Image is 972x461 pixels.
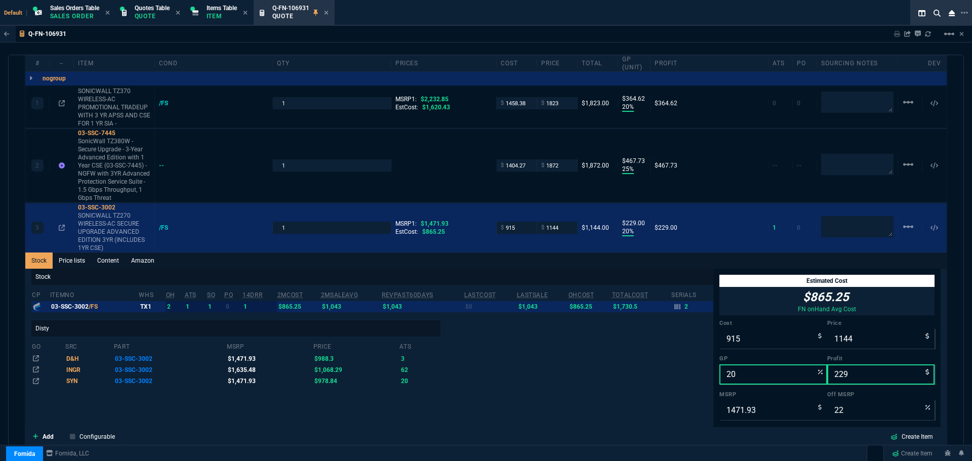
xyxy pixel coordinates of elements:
[421,96,449,103] span: $2,232.85
[773,224,776,231] span: 1
[655,99,764,107] div: $364.62
[91,253,125,269] a: Content
[31,269,713,285] p: Stock
[313,364,399,375] td: $1,068.29
[25,59,50,67] div: #
[582,99,614,107] div: $1,823.00
[773,100,776,107] span: 0
[35,224,39,232] p: 3
[242,301,277,312] td: 1
[4,30,10,37] nx-icon: Back to Table
[517,291,548,299] abbr: The last SO Inv price. No time limit. (ignore zeros)
[65,375,113,387] td: SYN
[78,212,150,252] p: SONICWALL TZ270 WIRELESS-AC SECURE UPGRADE ADVANCED EDITION 3YR (INCLUDES 1YR CSE)
[25,253,53,269] a: Stock
[224,301,242,312] td: 0
[945,7,959,19] nx-icon: Close Workbench
[622,227,634,236] p: 20%
[138,301,165,312] td: TX1
[827,319,935,327] label: Price
[902,221,914,233] mat-icon: Example home icon
[684,303,688,311] p: 2
[422,104,450,111] span: $1,620.43
[827,391,935,399] label: Off MSRP
[651,59,768,67] div: Profit
[272,5,309,12] span: Q-FN-106931
[817,59,898,67] div: Sourcing Notes
[655,161,764,170] div: $467.73
[569,291,594,299] abbr: Avg Cost of Inventory on-hand
[399,364,440,375] td: 62
[422,228,445,235] span: $865.25
[31,287,50,301] th: cp
[882,430,941,443] a: Create Item
[395,228,492,236] div: EstCost:
[273,59,391,67] div: qty
[497,59,537,67] div: cost
[320,301,381,312] td: $1,043
[59,224,65,231] nx-icon: Open In Opposite Panel
[31,339,65,353] th: go
[798,289,854,305] p: $865.25
[43,74,66,82] p: nogroup
[391,59,497,67] div: prices
[207,301,224,312] td: 1
[929,7,945,19] nx-icon: Search
[51,303,137,311] div: 03-SSC-3002
[568,301,612,312] td: $865.25
[65,364,113,375] td: INGR
[719,355,827,363] label: GP
[31,375,440,387] tr: (3 & FREE OFFER) SONICWALL TZ270 WIRELESS-AC SECURE UPGRADE ADVANCED EDITION 3YR
[277,301,320,312] td: $865.25
[35,161,39,170] p: 2
[501,224,504,232] span: $
[501,99,504,107] span: $
[4,10,27,16] span: Default
[59,162,65,169] nx-icon: Item not found in Business Central. The quote is still valid.
[89,303,98,310] span: /FS
[961,8,968,18] nx-icon: Open New Tab
[719,391,827,399] label: MSRP
[313,339,399,353] th: price
[135,5,170,12] span: Quotes Table
[612,291,648,299] abbr: Total Cost of Units on Hand
[902,158,914,171] mat-icon: Example home icon
[125,253,160,269] a: Amazon
[888,446,937,461] a: Create Item
[541,161,544,170] span: $
[399,353,440,364] td: 3
[464,291,496,299] abbr: The last purchase cost from PO Order
[242,291,262,299] abbr: Total sales last 14 days
[35,99,39,107] p: 1
[113,339,226,353] th: part
[277,291,303,299] abbr: Avg cost of all PO invoices for 2 months
[226,364,313,375] td: $1,635.48
[914,7,929,19] nx-icon: Split Panels
[622,165,634,174] p: 25%
[59,100,65,107] nx-icon: Open In Opposite Panel
[399,375,440,387] td: 20
[135,12,170,20] p: Quote
[50,5,99,12] span: Sales Orders Table
[324,9,329,17] nx-icon: Close Tab
[207,12,237,20] p: Item
[166,291,175,299] abbr: Total units in inventory.
[541,99,544,107] span: $
[541,224,544,232] span: $
[395,103,492,111] div: EstCost:
[582,224,614,232] div: $1,144.00
[79,432,115,441] p: Configurable
[159,161,174,170] div: --
[105,9,110,17] nx-icon: Close Tab
[582,161,614,170] div: $1,872.00
[622,103,634,112] p: 20%
[793,59,817,67] div: PO
[827,355,935,363] label: Profit
[31,320,440,337] p: Disty
[185,291,196,299] abbr: Total units in inventory => minus on SO => plus on PO
[138,287,165,301] th: WHS
[943,28,955,40] mat-icon: Example home icon
[113,364,226,375] td: 03-SSC-3002
[176,9,180,17] nx-icon: Close Tab
[166,301,184,312] td: 2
